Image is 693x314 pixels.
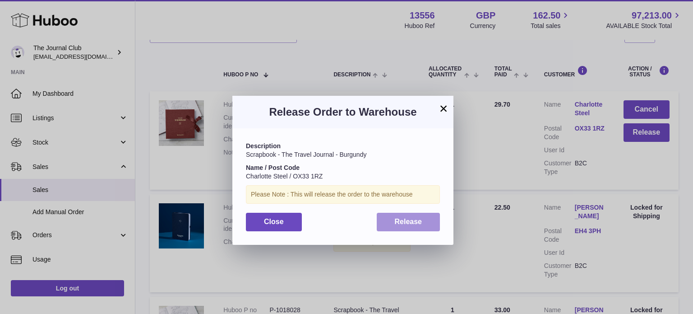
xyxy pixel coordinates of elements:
div: Please Note : This will release the order to the warehouse [246,185,440,204]
h3: Release Order to Warehouse [246,105,440,119]
strong: Name / Post Code [246,164,300,171]
span: Scrapbook - The Travel Journal - Burgundy [246,151,366,158]
strong: Description [246,142,281,150]
span: Close [264,218,284,225]
button: Close [246,213,302,231]
span: Release [395,218,422,225]
button: × [438,103,449,114]
button: Release [377,213,440,231]
span: Charlotte Steel / OX33 1RZ [246,173,323,180]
